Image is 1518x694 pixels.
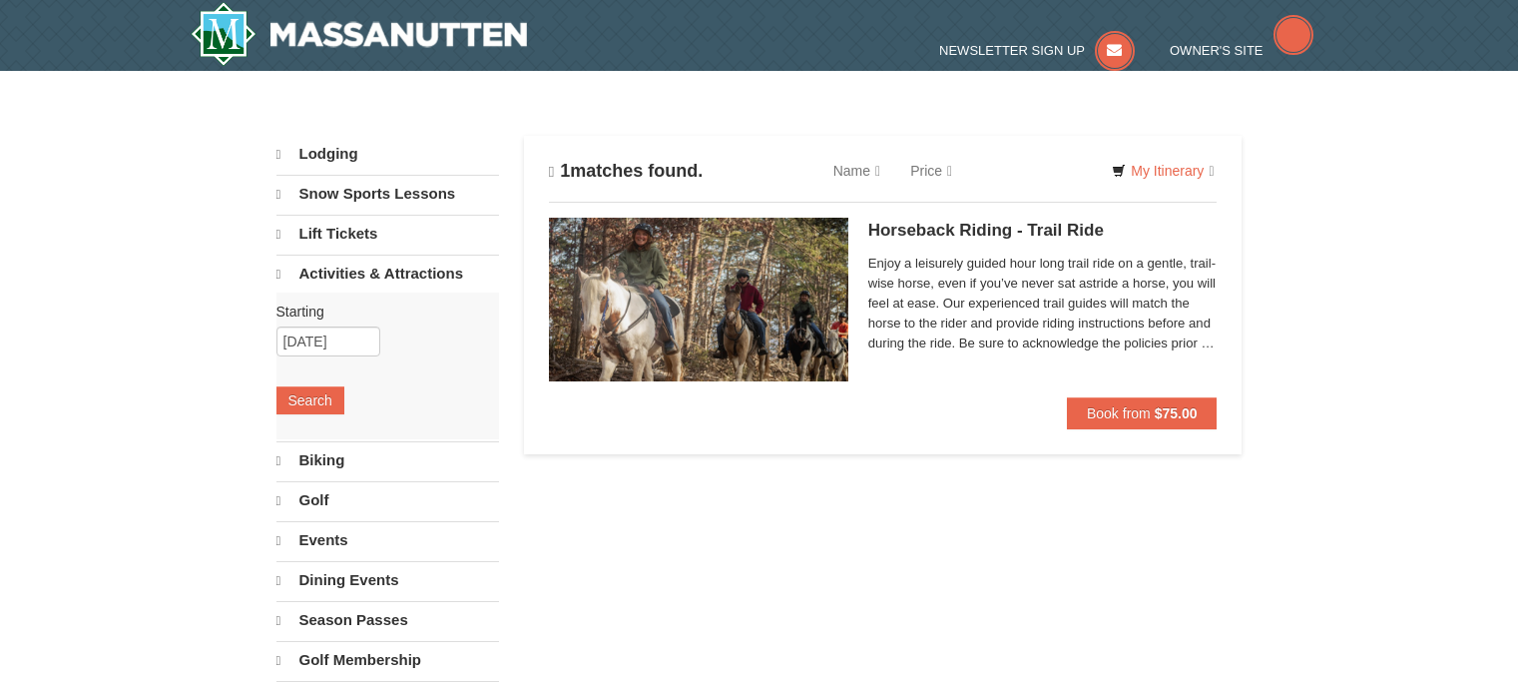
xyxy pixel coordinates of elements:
[276,215,499,253] a: Lift Tickets
[276,255,499,293] a: Activities & Attractions
[276,561,499,599] a: Dining Events
[549,218,848,381] img: 21584748-79-4e8ac5ed.jpg
[1099,156,1227,186] a: My Itinerary
[276,136,499,173] a: Lodging
[276,302,484,322] label: Starting
[895,151,967,191] a: Price
[191,2,528,66] a: Massanutten Resort
[276,386,344,414] button: Search
[276,441,499,479] a: Biking
[276,601,499,639] a: Season Passes
[276,521,499,559] a: Events
[868,254,1218,353] span: Enjoy a leisurely guided hour long trail ride on a gentle, trail-wise horse, even if you’ve never...
[868,221,1218,241] h5: Horseback Riding - Trail Ride
[1170,43,1264,58] span: Owner's Site
[1087,405,1151,421] span: Book from
[276,641,499,679] a: Golf Membership
[276,175,499,213] a: Snow Sports Lessons
[939,43,1085,58] span: Newsletter Sign Up
[191,2,528,66] img: Massanutten Resort Logo
[939,43,1135,58] a: Newsletter Sign Up
[276,481,499,519] a: Golf
[1067,397,1218,429] button: Book from $75.00
[1155,405,1198,421] strong: $75.00
[1170,43,1313,58] a: Owner's Site
[818,151,895,191] a: Name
